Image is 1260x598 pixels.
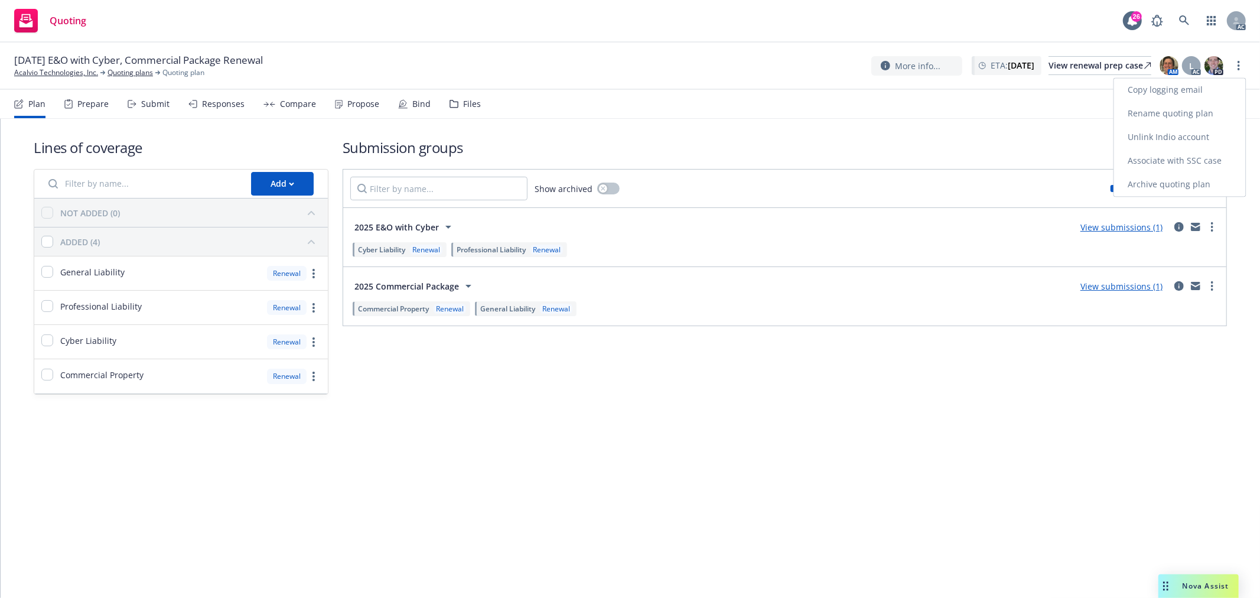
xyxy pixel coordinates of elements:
[60,207,120,219] div: NOT ADDED (0)
[9,4,91,37] a: Quoting
[50,16,86,25] span: Quoting
[28,99,45,109] div: Plan
[347,99,379,109] div: Propose
[60,232,321,251] button: ADDED (4)
[463,99,481,109] div: Files
[540,304,572,314] div: Renewal
[1189,60,1194,72] span: L
[1145,9,1169,32] a: Report a Bug
[1173,9,1196,32] a: Search
[991,59,1034,71] span: ETA :
[358,304,429,314] span: Commercial Property
[60,203,321,222] button: NOT ADDED (0)
[251,172,314,196] button: Add
[162,67,204,78] span: Quoting plan
[307,335,321,349] a: more
[1189,220,1203,234] a: mail
[412,99,431,109] div: Bind
[307,301,321,315] a: more
[77,99,109,109] div: Prepare
[350,215,460,239] button: 2025 E&O with Cyber
[307,266,321,281] a: more
[1200,9,1223,32] a: Switch app
[1114,102,1246,126] a: Rename quoting plan
[480,304,535,314] span: General Liability
[410,245,442,255] div: Renewal
[267,369,307,383] div: Renewal
[895,60,940,72] span: More info...
[1008,60,1034,71] strong: [DATE]
[14,67,98,78] a: Acalvio Technologies, Inc.
[354,221,439,233] span: 2025 E&O with Cyber
[60,334,116,347] span: Cyber Liability
[307,369,321,383] a: more
[1158,574,1239,598] button: Nova Assist
[1172,220,1186,234] a: circleInformation
[1183,581,1229,591] span: Nova Assist
[358,245,405,255] span: Cyber Liability
[1204,56,1223,75] img: photo
[41,172,244,196] input: Filter by name...
[350,274,480,298] button: 2025 Commercial Package
[280,99,316,109] div: Compare
[1111,183,1164,193] div: Limits added
[271,173,294,195] div: Add
[1160,56,1178,75] img: photo
[1080,281,1163,292] a: View submissions (1)
[267,334,307,349] div: Renewal
[535,183,592,195] span: Show archived
[141,99,170,109] div: Submit
[267,300,307,315] div: Renewal
[1205,220,1219,234] a: more
[1232,58,1246,73] a: more
[60,236,100,248] div: ADDED (4)
[530,245,563,255] div: Renewal
[1049,57,1151,74] div: View renewal prep case
[457,245,526,255] span: Professional Liability
[1080,222,1163,233] a: View submissions (1)
[1114,173,1246,197] a: Archive quoting plan
[34,138,328,157] h1: Lines of coverage
[1172,279,1186,293] a: circleInformation
[60,266,125,278] span: General Liability
[14,53,263,67] span: [DATE] E&O with Cyber, Commercial Package Renewal
[267,266,307,281] div: Renewal
[60,369,144,381] span: Commercial Property
[1131,11,1142,22] div: 26
[434,304,466,314] div: Renewal
[1114,149,1246,173] a: Associate with SSC case
[871,56,962,76] button: More info...
[202,99,245,109] div: Responses
[60,300,142,313] span: Professional Liability
[1189,279,1203,293] a: mail
[354,280,459,292] span: 2025 Commercial Package
[1114,79,1246,102] a: Copy logging email
[108,67,153,78] a: Quoting plans
[1158,574,1173,598] div: Drag to move
[1114,126,1246,149] a: Unlink Indio account
[1205,279,1219,293] a: more
[1049,56,1151,75] a: View renewal prep case
[350,177,528,200] input: Filter by name...
[343,138,1227,157] h1: Submission groups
